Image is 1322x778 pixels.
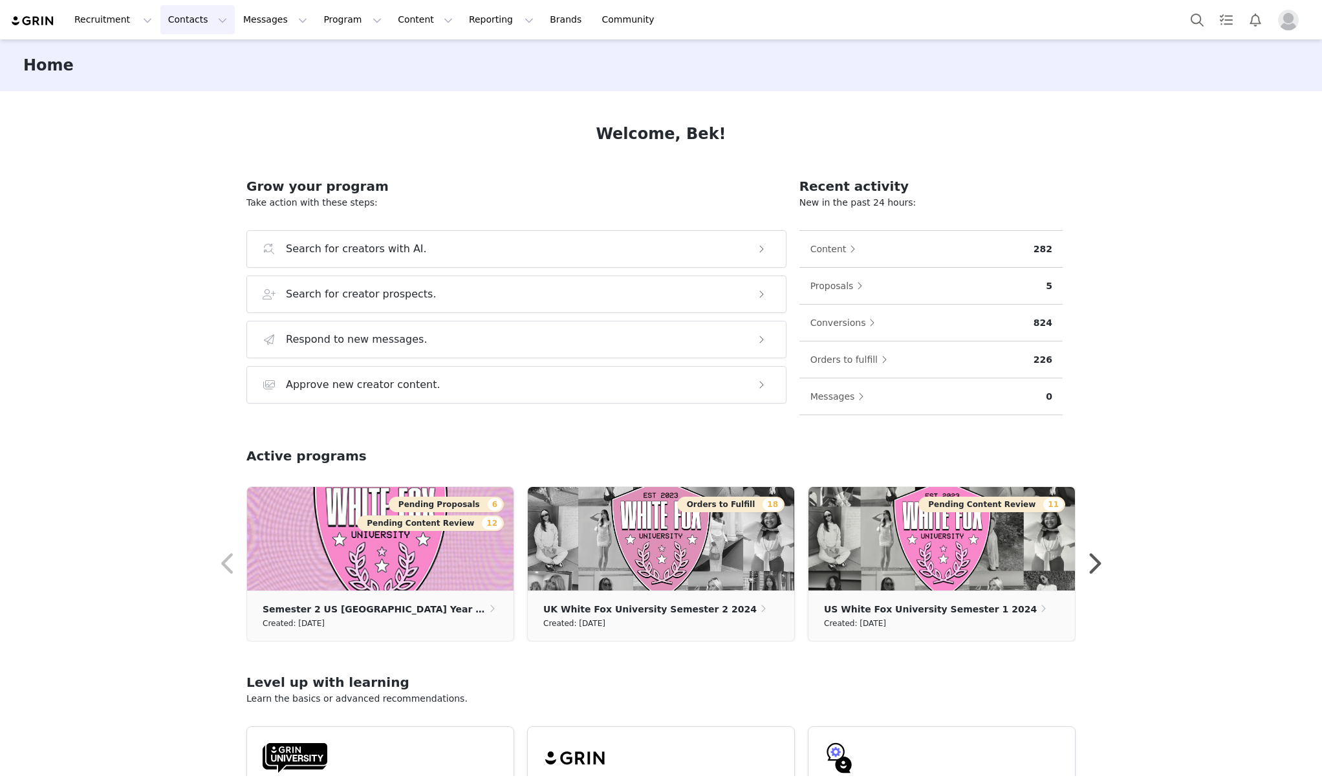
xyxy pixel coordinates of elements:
button: Proposals [810,276,870,296]
p: 5 [1046,279,1052,293]
img: ddbb7f20-5602-427a-9df6-5ccb1a29f55d.png [808,487,1075,590]
small: Created: [DATE] [263,616,325,631]
a: Community [594,5,668,34]
p: 282 [1034,243,1052,256]
h3: Search for creator prospects. [286,286,437,302]
p: New in the past 24 hours: [799,196,1063,210]
p: UK White Fox University Semester 2 2024 [543,602,757,616]
a: Tasks [1212,5,1241,34]
h1: Welcome, Bek! [596,122,726,146]
button: Profile [1270,10,1312,30]
button: Search for creator prospects. [246,276,786,313]
button: Program [316,5,389,34]
img: 2c7b809f-9069-405b-89f9-63745adb3176.png [528,487,794,590]
p: 824 [1034,316,1052,330]
h2: Recent activity [799,177,1063,196]
img: placeholder-profile.jpg [1278,10,1299,30]
button: Search for creators with AI. [246,230,786,268]
p: Learn the basics or advanced recommendations. [246,692,1076,706]
button: Approve new creator content. [246,366,786,404]
button: Pending Content Review11 [918,497,1065,512]
button: Content [390,5,461,34]
img: grin logo [10,15,56,27]
h3: Respond to new messages. [286,332,428,347]
small: Created: [DATE] [824,616,886,631]
h2: Active programs [246,446,367,466]
button: Messages [810,386,871,407]
button: Pending Proposals6 [389,497,504,512]
h3: Search for creators with AI. [286,241,427,257]
p: Take action with these steps: [246,196,786,210]
p: 0 [1046,390,1052,404]
h3: Home [23,54,74,77]
button: Pending Content Review12 [357,515,504,531]
button: Orders to Fulfill18 [677,497,785,512]
img: grin-logo-black.svg [543,742,608,773]
button: Conversions [810,312,882,333]
button: Contacts [160,5,235,34]
small: Created: [DATE] [543,616,605,631]
button: Search [1183,5,1211,34]
a: Brands [542,5,593,34]
img: GRIN-University-Logo-Black.svg [263,742,327,773]
button: Recruitment [67,5,160,34]
button: Content [810,239,863,259]
p: Semester 2 US [GEOGRAPHIC_DATA] Year 3 2025 [263,602,486,616]
button: Reporting [461,5,541,34]
img: 79df8e27-4179-4891-b4ae-df22988c03c7.jpg [247,487,514,590]
p: 226 [1034,353,1052,367]
button: Messages [235,5,315,34]
h2: Level up with learning [246,673,1076,692]
p: US White Fox University Semester 1 2024 [824,602,1037,616]
button: Respond to new messages. [246,321,786,358]
button: Orders to fulfill [810,349,894,370]
img: GRIN-help-icon.svg [824,742,855,773]
h2: Grow your program [246,177,786,196]
h3: Approve new creator content. [286,377,440,393]
button: Notifications [1241,5,1270,34]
